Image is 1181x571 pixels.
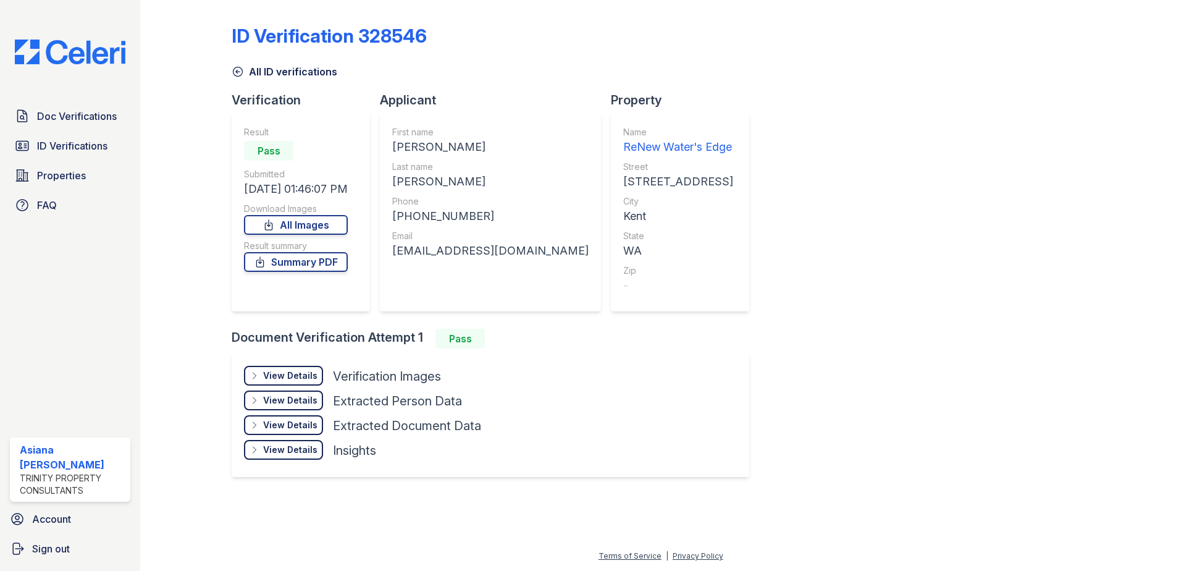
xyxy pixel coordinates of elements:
[263,370,317,382] div: View Details
[623,264,733,277] div: Zip
[244,215,348,235] a: All Images
[673,551,723,560] a: Privacy Policy
[232,64,337,79] a: All ID verifications
[623,138,733,156] div: ReNew Water's Edge
[10,163,130,188] a: Properties
[37,198,57,213] span: FAQ
[244,203,348,215] div: Download Images
[244,126,348,138] div: Result
[32,512,71,527] span: Account
[333,368,441,385] div: Verification Images
[10,193,130,218] a: FAQ
[623,126,733,138] div: Name
[392,195,589,208] div: Phone
[5,507,135,531] a: Account
[392,242,589,260] div: [EMAIL_ADDRESS][DOMAIN_NAME]
[333,392,462,410] div: Extracted Person Data
[623,208,733,225] div: Kent
[37,109,117,124] span: Doc Verifications
[32,541,70,556] span: Sign out
[244,168,348,180] div: Submitted
[333,442,376,459] div: Insights
[232,25,427,47] div: ID Verification 328546
[392,173,589,190] div: [PERSON_NAME]
[20,472,125,497] div: Trinity Property Consultants
[623,242,733,260] div: WA
[232,329,759,349] div: Document Verification Attempt 1
[263,394,317,407] div: View Details
[392,138,589,156] div: [PERSON_NAME]
[244,240,348,252] div: Result summary
[263,444,317,456] div: View Details
[599,551,662,560] a: Terms of Service
[666,551,668,560] div: |
[244,180,348,198] div: [DATE] 01:46:07 PM
[623,126,733,156] a: Name ReNew Water's Edge
[263,419,317,431] div: View Details
[244,141,293,161] div: Pass
[611,91,759,109] div: Property
[333,417,481,434] div: Extracted Document Data
[244,252,348,272] a: Summary PDF
[10,104,130,129] a: Doc Verifications
[20,442,125,472] div: Asiana [PERSON_NAME]
[435,329,485,349] div: Pass
[37,138,107,153] span: ID Verifications
[5,40,135,64] img: CE_Logo_Blue-a8612792a0a2168367f1c8372b55b34899dd931a85d93a1a3d3e32e68fde9ad4.png
[392,208,589,225] div: [PHONE_NUMBER]
[1129,522,1169,559] iframe: chat widget
[392,161,589,173] div: Last name
[37,168,86,183] span: Properties
[392,126,589,138] div: First name
[380,91,611,109] div: Applicant
[623,161,733,173] div: Street
[232,91,380,109] div: Verification
[623,277,733,294] div: -
[392,230,589,242] div: Email
[10,133,130,158] a: ID Verifications
[623,230,733,242] div: State
[623,195,733,208] div: City
[5,536,135,561] a: Sign out
[623,173,733,190] div: [STREET_ADDRESS]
